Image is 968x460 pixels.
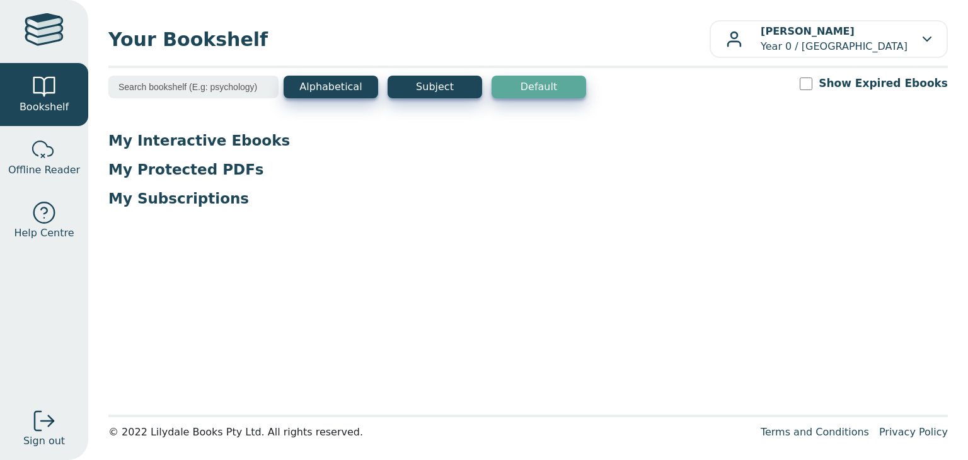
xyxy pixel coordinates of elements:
[388,76,482,98] button: Subject
[108,25,710,54] span: Your Bookshelf
[108,189,948,208] p: My Subscriptions
[23,434,65,449] span: Sign out
[710,20,948,58] button: [PERSON_NAME]Year 0 / [GEOGRAPHIC_DATA]
[108,425,751,440] div: © 2022 Lilydale Books Pty Ltd. All rights reserved.
[108,131,948,150] p: My Interactive Ebooks
[761,24,907,54] p: Year 0 / [GEOGRAPHIC_DATA]
[14,226,74,241] span: Help Centre
[879,426,948,438] a: Privacy Policy
[8,163,80,178] span: Offline Reader
[108,160,948,179] p: My Protected PDFs
[761,25,855,37] b: [PERSON_NAME]
[492,76,586,98] button: Default
[20,100,69,115] span: Bookshelf
[819,76,948,91] label: Show Expired Ebooks
[761,426,869,438] a: Terms and Conditions
[284,76,378,98] button: Alphabetical
[108,76,279,98] input: Search bookshelf (E.g: psychology)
